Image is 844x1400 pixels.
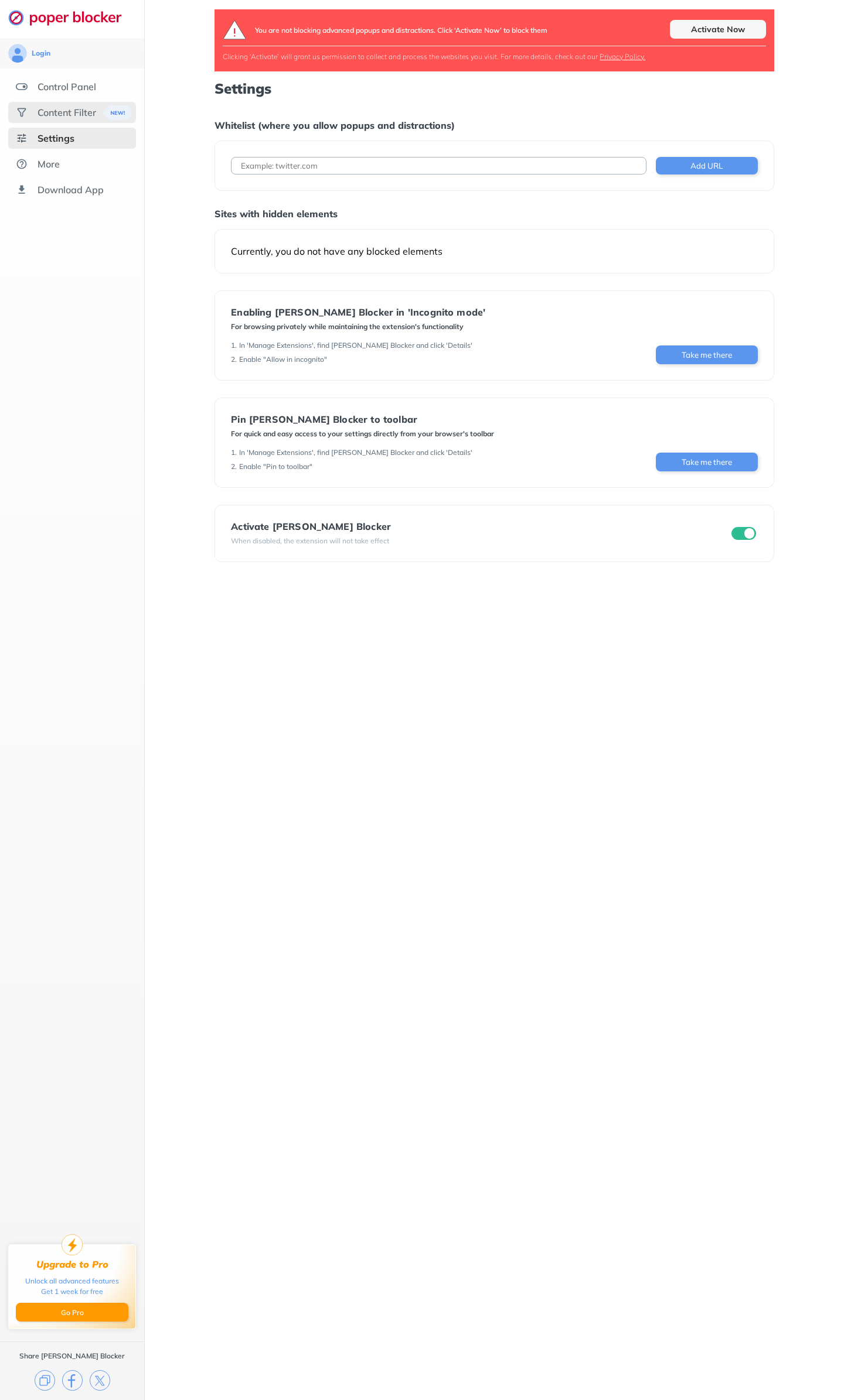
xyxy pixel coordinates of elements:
[600,52,645,61] a: Privacy Policy.
[38,81,96,93] div: Control Panel
[231,429,494,439] div: For quick and easy access to your settings directly from your browser's toolbar
[656,157,758,174] button: Add URL
[231,245,757,257] div: Currently, you do not have any blocked elements
[25,1276,119,1286] div: Unlock all advanced features
[38,184,104,196] div: Download App
[670,20,766,39] div: Activate Now
[8,44,27,63] img: avatar.svg
[231,307,485,317] div: Enabling [PERSON_NAME] Blocker in 'Incognito mode'
[215,119,774,131] div: Whitelist (where you allow popups and distractions)
[62,1234,83,1255] img: upgrade-to-pro.svg
[8,9,134,26] img: logo-webpage.svg
[231,462,237,471] div: 2 .
[239,462,312,471] div: Enable "Pin to toolbar"
[656,345,758,364] button: Take me there
[231,521,391,532] div: Activate [PERSON_NAME] Blocker
[231,536,391,546] div: When disabled, the extension will not take effect
[215,81,774,96] h1: Settings
[16,81,28,93] img: features.svg
[38,158,60,170] div: More
[19,1351,125,1361] div: Share [PERSON_NAME] Blocker
[35,1370,55,1391] img: copy.svg
[239,341,472,350] div: In 'Manage Extensions', find [PERSON_NAME] Blocker and click 'Details'
[231,341,237,350] div: 1 .
[231,414,494,425] div: Pin [PERSON_NAME] Blocker to toolbar
[255,20,547,40] div: You are not blocking advanced popups and distractions. Click ‘Activate Now’ to block them
[231,322,485,331] div: For browsing privately while maintaining the extension's functionality
[16,132,28,144] img: settings-selected.svg
[223,20,247,40] img: logo
[239,355,327,364] div: Enable "Allow in incognito"
[36,1259,108,1270] div: Upgrade to Pro
[239,448,472,457] div: In 'Manage Extensions', find [PERSON_NAME] Blocker and click 'Details'
[41,1286,103,1297] div: Get 1 week for free
[16,107,28,118] img: social.svg
[16,184,28,196] img: download-app.svg
[62,1370,83,1391] img: facebook.svg
[90,1370,110,1391] img: x.svg
[38,132,74,144] div: Settings
[100,105,129,120] img: menuBanner.svg
[16,1303,128,1322] button: Go Pro
[656,453,758,471] button: Take me there
[32,49,50,58] div: Login
[16,158,28,170] img: about.svg
[223,52,765,61] div: Clicking ‘Activate’ will grant us permission to collect and process the websites you visit. For m...
[215,208,774,220] div: Sites with hidden elements
[231,355,237,364] div: 2 .
[231,157,646,174] input: Example: twitter.com
[38,107,96,118] div: Content Filter
[231,448,237,457] div: 1 .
